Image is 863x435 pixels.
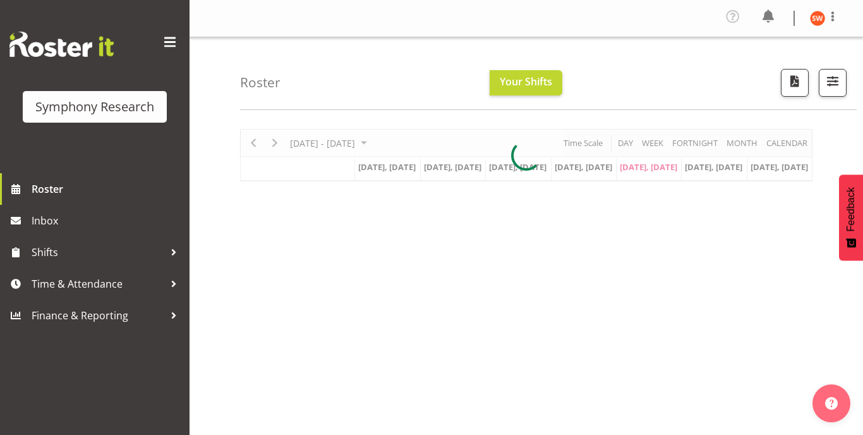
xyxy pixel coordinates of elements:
button: Your Shifts [490,70,562,95]
span: Inbox [32,211,183,230]
span: Your Shifts [500,75,552,89]
button: Filter Shifts [819,69,847,97]
h4: Roster [240,75,281,90]
span: Roster [32,180,183,199]
img: help-xxl-2.png [825,397,838,410]
img: Rosterit website logo [9,32,114,57]
img: shannon-whelan11890.jpg [810,11,825,26]
button: Feedback - Show survey [839,175,863,260]
span: Time & Attendance [32,274,164,293]
span: Feedback [845,187,857,231]
span: Finance & Reporting [32,306,164,325]
div: Symphony Research [35,97,154,116]
button: Download a PDF of the roster according to the set date range. [781,69,809,97]
span: Shifts [32,243,164,262]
